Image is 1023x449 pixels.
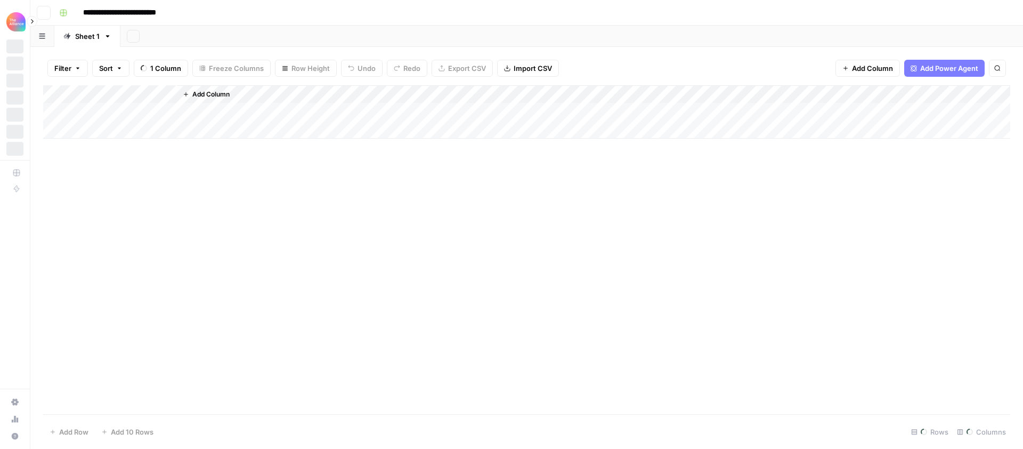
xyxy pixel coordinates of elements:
button: Add Power Agent [904,60,985,77]
span: Add 10 Rows [111,427,153,437]
button: Add Column [178,87,234,101]
a: Usage [6,411,23,428]
span: Add Row [59,427,88,437]
div: Sheet 1 [75,31,100,42]
button: Filter [47,60,88,77]
span: Add Column [852,63,893,74]
button: Import CSV [497,60,559,77]
span: Add Power Agent [920,63,978,74]
div: Rows [907,423,953,440]
span: Freeze Columns [209,63,264,74]
button: Export CSV [432,60,493,77]
button: Freeze Columns [192,60,271,77]
span: Redo [403,63,420,74]
button: Undo [341,60,383,77]
button: Sort [92,60,129,77]
button: Row Height [275,60,337,77]
span: Sort [99,63,113,74]
button: Add Column [835,60,900,77]
span: Add Column [192,90,230,99]
span: Export CSV [448,63,486,74]
span: Filter [54,63,71,74]
button: Redo [387,60,427,77]
span: Import CSV [514,63,552,74]
span: Row Height [291,63,330,74]
span: Undo [358,63,376,74]
div: Columns [953,423,1010,440]
a: Sheet 1 [54,26,120,47]
button: Add 10 Rows [95,423,160,440]
a: Settings [6,394,23,411]
button: 1 Column [134,60,188,77]
button: Workspace: Alliance [6,9,23,35]
button: Help + Support [6,428,23,445]
span: 1 Column [150,63,181,74]
button: Add Row [43,423,95,440]
img: Alliance Logo [6,12,26,31]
